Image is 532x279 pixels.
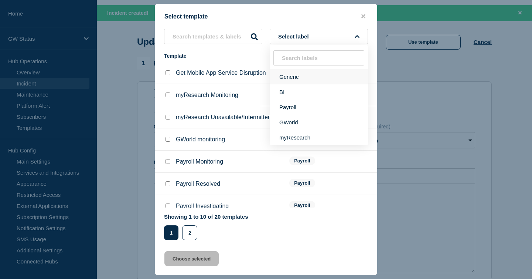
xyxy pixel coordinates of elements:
[166,159,170,164] input: Payroll Monitoring checkbox
[166,181,170,186] input: Payroll Resolved checkbox
[176,158,223,165] p: Payroll Monitoring
[166,115,170,120] input: myResearch Unavailable/Intermittent checkbox
[270,100,368,115] button: Payroll
[164,225,178,240] button: 1
[166,93,170,97] input: myResearch Monitoring checkbox
[164,29,262,44] input: Search templates & labels
[289,157,315,165] span: Payroll
[164,251,219,266] button: Choose selected
[270,69,368,84] button: Generic
[166,70,170,75] input: Get Mobile App Service Disruption checkbox
[270,84,368,100] button: BI
[278,33,312,40] span: Select label
[270,115,368,130] button: GWorld
[176,70,266,76] p: Get Mobile App Service Disruption
[270,130,368,145] button: myResearch
[155,13,377,20] div: Select template
[273,50,364,65] input: Search labels
[359,13,368,20] button: close button
[166,137,170,142] input: GWorld monitoring checkbox
[289,201,315,209] span: Payroll
[166,204,170,208] input: Payroll Investigating checkbox
[164,53,282,59] div: Template
[176,136,225,143] p: GWorld monitoring
[176,203,229,209] p: Payroll Investigating
[182,225,197,240] button: 2
[176,92,238,98] p: myResearch Monitoring
[270,29,368,44] button: Select label
[164,214,248,220] p: Showing 1 to 10 of 20 templates
[176,181,220,187] p: Payroll Resolved
[289,179,315,187] span: Payroll
[176,114,273,121] p: myResearch Unavailable/Intermittent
